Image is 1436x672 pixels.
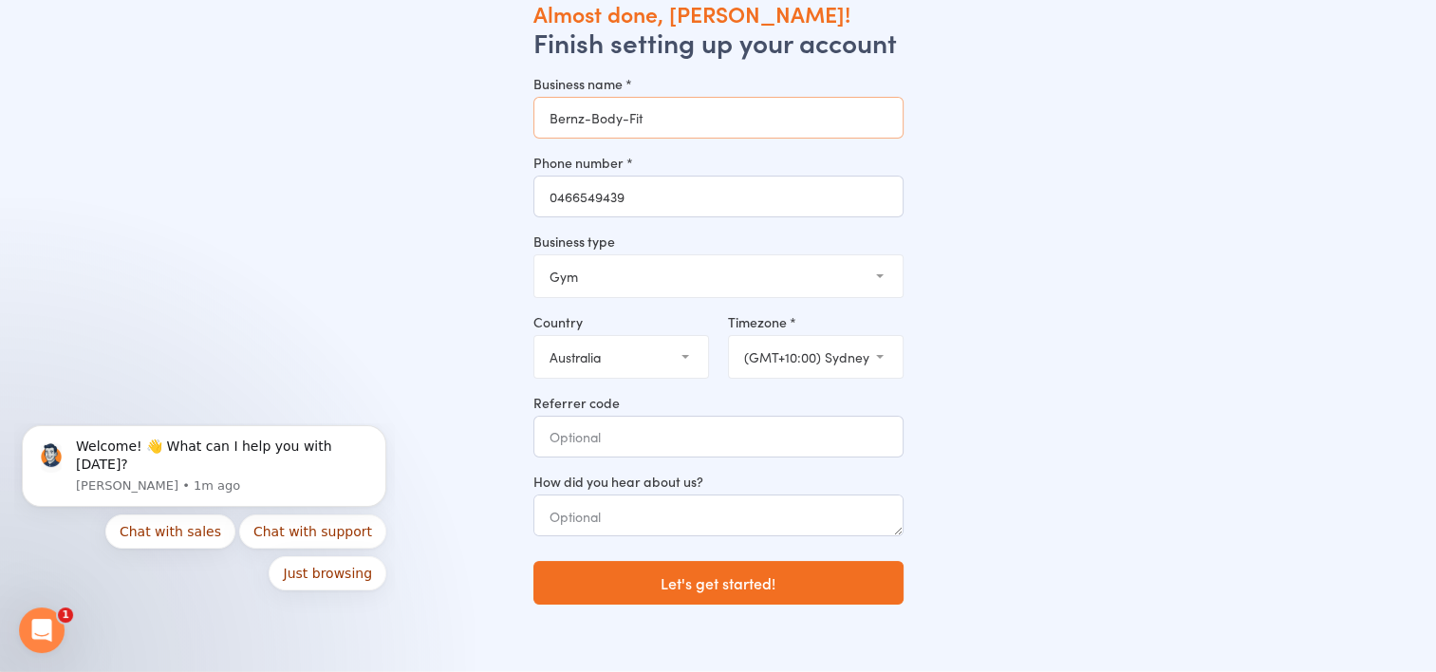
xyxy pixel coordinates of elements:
label: How did you hear about us? [533,472,904,491]
input: Business name [533,97,904,139]
label: Country [533,312,709,331]
label: Business type [533,232,904,251]
iframe: Intercom live chat [19,607,65,653]
label: Timezone * [728,312,904,331]
iframe: Intercom notifications message [14,423,394,621]
label: Phone number * [533,153,904,172]
h2: Finish setting up your account [533,28,904,56]
input: Optional [533,416,904,457]
label: Business name * [533,74,904,93]
button: Let's get started! [533,561,904,605]
label: Referrer code [533,393,904,412]
input: Phone number [533,176,904,217]
span: 1 [58,607,73,623]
